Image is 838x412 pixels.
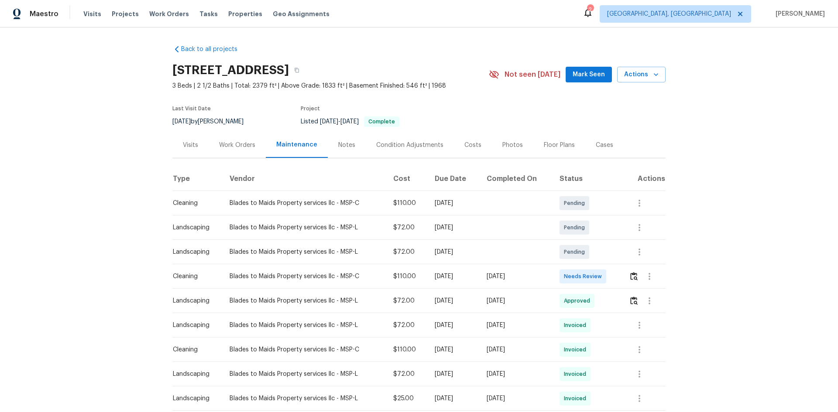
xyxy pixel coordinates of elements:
span: Work Orders [149,10,189,18]
div: [DATE] [487,272,546,281]
span: Visits [83,10,101,18]
div: $72.00 [393,223,421,232]
div: $72.00 [393,370,421,378]
div: $110.00 [393,345,421,354]
div: [DATE] [435,394,472,403]
div: Cleaning [173,199,216,208]
div: $25.00 [393,394,421,403]
div: [DATE] [435,272,472,281]
div: [DATE] [435,321,472,330]
a: Back to all projects [172,45,256,54]
div: Visits [183,141,198,150]
button: Mark Seen [566,67,612,83]
th: Type [172,167,223,191]
span: Last Visit Date [172,106,211,111]
div: [DATE] [435,248,472,256]
span: Invoiced [564,345,590,354]
th: Vendor [223,167,386,191]
div: Landscaping [173,248,216,256]
th: Completed On [480,167,553,191]
div: Blades to Maids Property services llc - MSP-C [230,199,379,208]
span: Pending [564,223,588,232]
div: Landscaping [173,223,216,232]
th: Due Date [428,167,479,191]
div: $110.00 [393,272,421,281]
div: Costs [464,141,481,150]
div: [DATE] [487,394,546,403]
h2: [STREET_ADDRESS] [172,66,289,75]
th: Cost [386,167,428,191]
div: [DATE] [435,296,472,305]
div: Blades to Maids Property services llc - MSP-L [230,296,379,305]
div: [DATE] [487,370,546,378]
div: Blades to Maids Property services llc - MSP-L [230,223,379,232]
span: Approved [564,296,594,305]
div: Cases [596,141,613,150]
button: Copy Address [289,62,305,78]
div: Blades to Maids Property services llc - MSP-C [230,272,379,281]
div: [DATE] [487,296,546,305]
img: Review Icon [630,272,638,280]
span: Tasks [199,11,218,17]
div: Notes [338,141,355,150]
span: [DATE] [320,119,338,125]
span: [DATE] [340,119,359,125]
span: Pending [564,248,588,256]
span: Invoiced [564,321,590,330]
span: 3 Beds | 2 1/2 Baths | Total: 2379 ft² | Above Grade: 1833 ft² | Basement Finished: 546 ft² | 1968 [172,82,489,90]
div: Blades to Maids Property services llc - MSP-L [230,370,379,378]
span: Complete [365,119,398,124]
div: Landscaping [173,394,216,403]
span: [DATE] [172,119,191,125]
img: Review Icon [630,296,638,305]
button: Review Icon [629,290,639,311]
div: [DATE] [487,345,546,354]
th: Actions [622,167,666,191]
span: Properties [228,10,262,18]
button: Actions [617,67,666,83]
span: Pending [564,199,588,208]
span: Mark Seen [573,69,605,80]
div: Work Orders [219,141,255,150]
div: Blades to Maids Property services llc - MSP-L [230,321,379,330]
div: $72.00 [393,296,421,305]
div: Landscaping [173,296,216,305]
span: Needs Review [564,272,605,281]
div: [DATE] [435,345,472,354]
div: [DATE] [435,223,472,232]
button: Review Icon [629,266,639,287]
div: Maintenance [276,140,317,149]
span: Listed [301,119,399,125]
div: Condition Adjustments [376,141,443,150]
div: Cleaning [173,272,216,281]
div: Cleaning [173,345,216,354]
div: $72.00 [393,248,421,256]
div: Blades to Maids Property services llc - MSP-L [230,248,379,256]
span: Actions [624,69,659,80]
div: by [PERSON_NAME] [172,116,254,127]
span: Invoiced [564,370,590,378]
span: Geo Assignments [273,10,330,18]
span: [PERSON_NAME] [772,10,825,18]
div: Blades to Maids Property services llc - MSP-C [230,345,379,354]
div: 2 [587,5,593,14]
div: [DATE] [487,321,546,330]
div: Landscaping [173,370,216,378]
span: Projects [112,10,139,18]
span: - [320,119,359,125]
span: Maestro [30,10,58,18]
span: Invoiced [564,394,590,403]
div: Floor Plans [544,141,575,150]
div: Photos [502,141,523,150]
span: Project [301,106,320,111]
div: [DATE] [435,199,472,208]
th: Status [553,167,622,191]
div: [DATE] [435,370,472,378]
div: Blades to Maids Property services llc - MSP-L [230,394,379,403]
div: $72.00 [393,321,421,330]
div: Landscaping [173,321,216,330]
span: [GEOGRAPHIC_DATA], [GEOGRAPHIC_DATA] [607,10,731,18]
span: Not seen [DATE] [505,70,560,79]
div: $110.00 [393,199,421,208]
